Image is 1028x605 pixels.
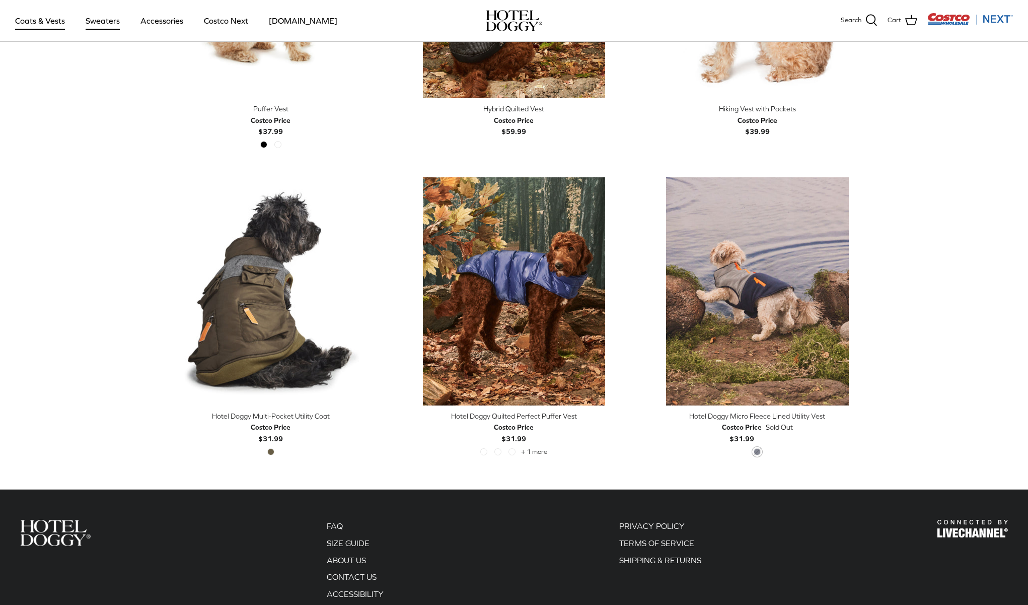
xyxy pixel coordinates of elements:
b: $39.99 [738,115,777,136]
a: Hotel Doggy Multi-Pocket Utility Coat [157,177,385,406]
a: Accessories [131,4,192,38]
div: Costco Price [722,422,762,433]
a: ABOUT US [327,556,366,565]
a: Hotel Doggy Micro Fleece Lined Utility Vest [643,177,871,406]
a: Sweaters [77,4,129,38]
div: Secondary navigation [609,520,711,604]
a: Hotel Doggy Micro Fleece Lined Utility Vest Costco Price$31.99 Sold Out [643,411,871,444]
a: Hybrid Quilted Vest Costco Price$59.99 [400,103,628,137]
a: Cart [888,14,917,27]
a: Visit Costco Next [927,19,1013,27]
span: Search [841,15,861,26]
a: hoteldoggy.com hoteldoggycom [486,10,542,31]
div: Costco Price [738,115,777,126]
div: Puffer Vest [157,103,385,114]
a: Costco Next [195,4,257,38]
img: Hotel Doggy Costco Next [937,520,1008,537]
a: Search [841,14,877,27]
img: hoteldoggycom [486,10,542,31]
div: Hotel Doggy Micro Fleece Lined Utility Vest [643,411,871,422]
div: Secondary navigation [317,520,394,604]
a: PRIVACY POLICY [619,521,685,530]
div: Costco Price [251,115,290,126]
b: $31.99 [251,422,290,442]
b: $31.99 [722,422,762,442]
div: Hotel Doggy Quilted Perfect Puffer Vest [400,411,628,422]
div: Hotel Doggy Multi-Pocket Utility Coat [157,411,385,422]
div: Hybrid Quilted Vest [400,103,628,114]
a: SHIPPING & RETURNS [619,556,701,565]
a: Hiking Vest with Pockets Costco Price$39.99 [643,103,871,137]
div: Costco Price [494,115,534,126]
b: $31.99 [494,422,534,442]
a: TERMS OF SERVICE [619,539,694,548]
div: Costco Price [251,422,290,433]
img: Costco Next [927,13,1013,25]
a: Hotel Doggy Quilted Perfect Puffer Vest Costco Price$31.99 [400,411,628,444]
span: Sold Out [766,422,793,433]
div: Hiking Vest with Pockets [643,103,871,114]
a: CONTACT US [327,572,377,581]
b: $37.99 [251,115,290,136]
b: $59.99 [494,115,534,136]
div: Costco Price [494,422,534,433]
a: Coats & Vests [6,4,74,38]
a: SIZE GUIDE [327,539,370,548]
span: Cart [888,15,901,26]
span: + 1 more [521,448,547,455]
a: FAQ [327,521,343,530]
a: Hotel Doggy Multi-Pocket Utility Coat Costco Price$31.99 [157,411,385,444]
a: ACCESSIBILITY [327,589,384,598]
a: [DOMAIN_NAME] [260,4,346,38]
a: Hotel Doggy Quilted Perfect Puffer Vest [400,177,628,406]
a: Puffer Vest Costco Price$37.99 [157,103,385,137]
img: Hotel Doggy Costco Next [20,520,91,546]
